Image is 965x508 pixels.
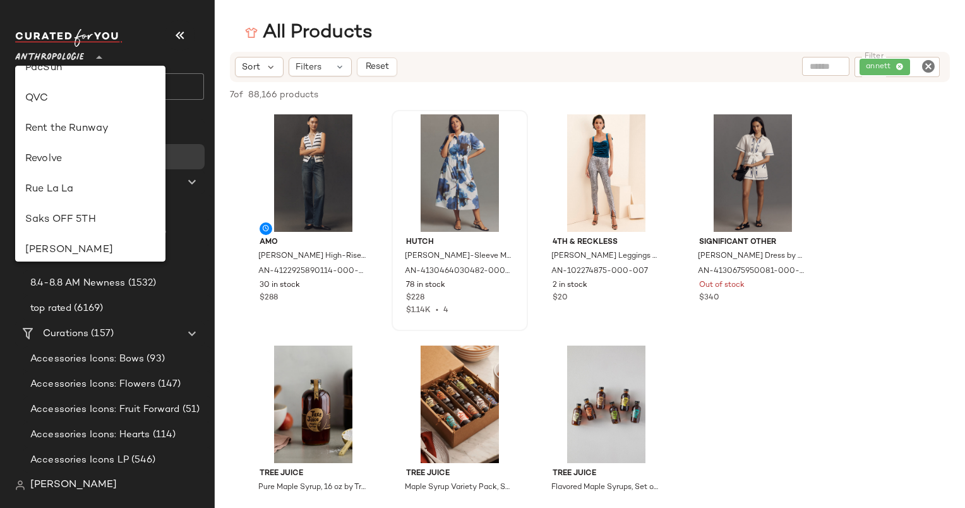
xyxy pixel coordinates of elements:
div: Rue La La [25,182,155,197]
img: svg%3e [15,480,25,490]
span: Accessories Icons: Hearts [30,428,150,442]
span: annett [866,61,896,73]
span: Accessories Icons: Fruit Forward [30,402,180,417]
div: Saks OFF 5TH [25,212,155,227]
span: Filters [296,61,321,74]
div: Rent the Runway [25,121,155,136]
span: 8.4-8.8 AM Newness [30,276,126,291]
span: Hutch [406,237,513,248]
span: Accessories Icons: Bows [30,352,144,366]
span: 4 [443,306,448,315]
div: All Products [245,20,373,45]
span: $228 [406,293,424,304]
span: Reset [364,62,388,72]
span: $1.14K [406,306,431,315]
div: QVC [25,91,155,106]
span: top rated [30,301,71,316]
span: Sort [242,61,260,74]
span: Curations [43,327,88,341]
span: Accessories Icons: Flowers [30,377,155,392]
span: 78 in stock [406,280,445,291]
span: Anthropologie [15,43,84,66]
span: Pure Maple Syrup, 16 oz by Tree Juice at Anthropologie [258,482,366,493]
span: (114) [150,428,176,442]
span: $20 [553,293,568,304]
span: Flavored Maple Syrups, Set of 6 by Tree Juice at Anthropologie [551,482,659,493]
span: 2 in stock [553,280,587,291]
span: Significant Other [699,237,806,248]
span: AMO [260,237,367,248]
img: 4122925890114_091_b [249,114,377,232]
span: Tree Juice [406,468,513,480]
span: $340 [699,293,719,304]
div: PacSun [25,61,155,76]
span: AN-102274875-000-007 [551,266,648,277]
div: undefined-list [15,66,165,262]
span: 88,166 products [248,88,318,102]
img: 4130675950081_010_b [689,114,817,232]
span: (93) [144,352,165,366]
span: • [431,306,443,315]
span: Tree Juice [260,468,367,480]
span: (1532) [126,276,157,291]
img: 80374051_000_b [396,346,524,463]
span: [PERSON_NAME] Leggings by 4th & Reckless in Silver, Women's, Size: XS, Polyester at Anthropologie [551,251,659,262]
span: AN-4130675950081-000-010 [698,266,805,277]
span: (51) [180,402,200,417]
span: (6169) [71,301,103,316]
img: 4130464030482_049_c [396,114,524,232]
span: (546) [129,453,156,468]
span: (147) [155,377,181,392]
span: [PERSON_NAME] High-Rise Straight-Leg Jeans by AMO in Blue, Women's, Size: 32, Cotton at Anthropol... [258,251,366,262]
span: [PERSON_NAME]-Sleeve Midi Shirt Dress by Hutch in Blue, Women's, Size: 3 X, Cotton at Anthropologie [405,251,512,262]
img: 59761908_000_b3 [542,346,670,463]
span: 30 in stock [260,280,300,291]
span: 4th & Reckless [553,237,660,248]
span: [PERSON_NAME] [30,478,117,493]
span: Out of stock [699,280,745,291]
i: Clear Filter [921,59,936,74]
span: (157) [88,327,114,341]
span: AN-4122925890114-000-091 [258,266,366,277]
span: Accessories Icons LP [30,453,129,468]
span: AN-4130464030482-000-049 [405,266,512,277]
span: 7 of [230,88,243,102]
span: Tree Juice [553,468,660,480]
div: Revolve [25,152,155,167]
img: 102274875_007_m [542,114,670,232]
img: svg%3e [245,27,258,39]
img: cfy_white_logo.C9jOOHJF.svg [15,29,123,47]
span: $288 [260,293,278,304]
button: Reset [357,57,397,76]
span: Maple Syrup Variety Pack, Set of 10 Minis by Tree Juice at Anthropologie [405,482,512,493]
img: 86830775_000_b [249,346,377,463]
div: [PERSON_NAME] [25,243,155,258]
span: [PERSON_NAME] Dress by Significant Other in White, Women's, Size: 2, Cotton at Anthropologie [698,251,805,262]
